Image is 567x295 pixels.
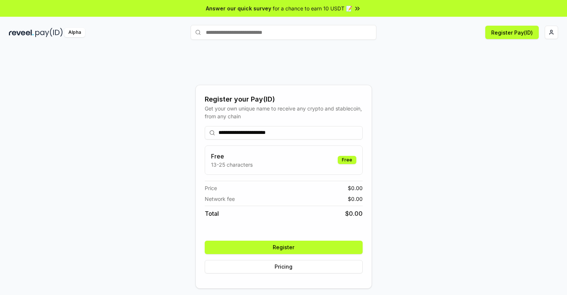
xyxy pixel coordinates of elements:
[338,156,356,164] div: Free
[205,105,363,120] div: Get your own unique name to receive any crypto and stablecoin, from any chain
[205,241,363,254] button: Register
[485,26,539,39] button: Register Pay(ID)
[205,195,235,203] span: Network fee
[205,94,363,105] div: Register your Pay(ID)
[211,152,253,161] h3: Free
[273,4,352,12] span: for a chance to earn 10 USDT 📝
[345,209,363,218] span: $ 0.00
[205,260,363,273] button: Pricing
[348,195,363,203] span: $ 0.00
[206,4,271,12] span: Answer our quick survey
[211,161,253,169] p: 13-25 characters
[64,28,85,37] div: Alpha
[205,209,219,218] span: Total
[348,184,363,192] span: $ 0.00
[9,28,34,37] img: reveel_dark
[205,184,217,192] span: Price
[35,28,63,37] img: pay_id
